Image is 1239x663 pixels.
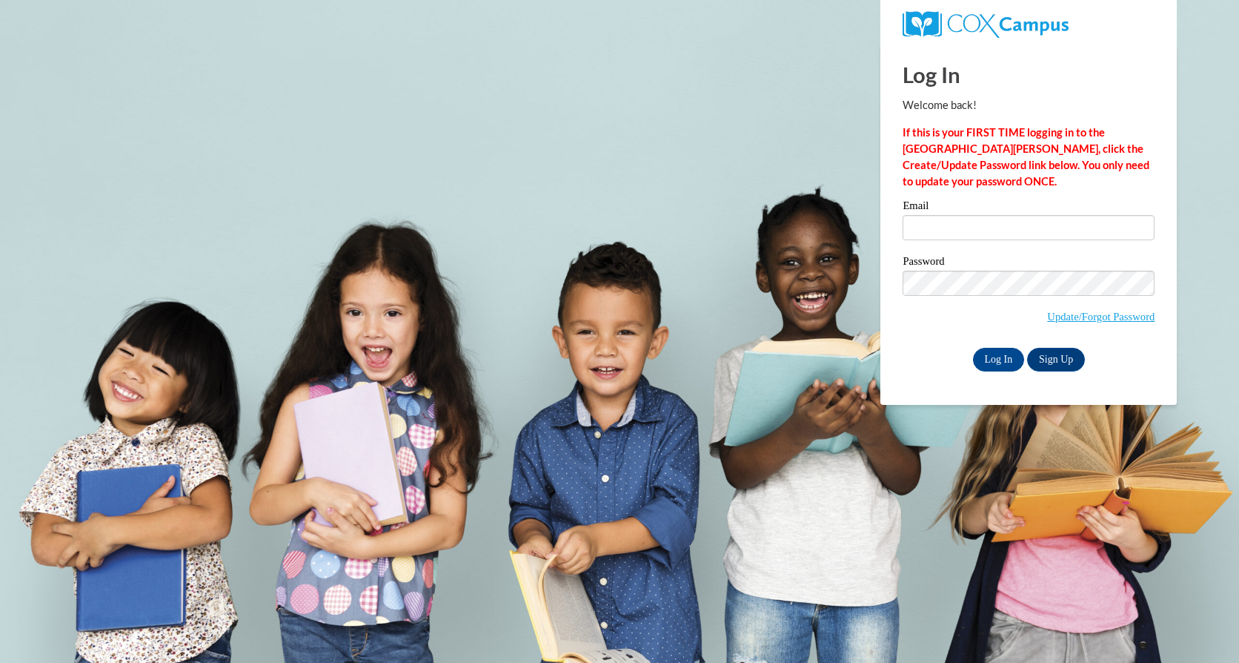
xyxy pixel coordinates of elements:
[903,11,1068,38] img: COX Campus
[903,97,1155,113] p: Welcome back!
[903,17,1068,30] a: COX Campus
[1047,311,1155,323] a: Update/Forgot Password
[973,348,1025,372] input: Log In
[903,126,1149,188] strong: If this is your FIRST TIME logging in to the [GEOGRAPHIC_DATA][PERSON_NAME], click the Create/Upd...
[903,256,1155,271] label: Password
[1027,348,1085,372] a: Sign Up
[903,200,1155,215] label: Email
[903,59,1155,90] h1: Log In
